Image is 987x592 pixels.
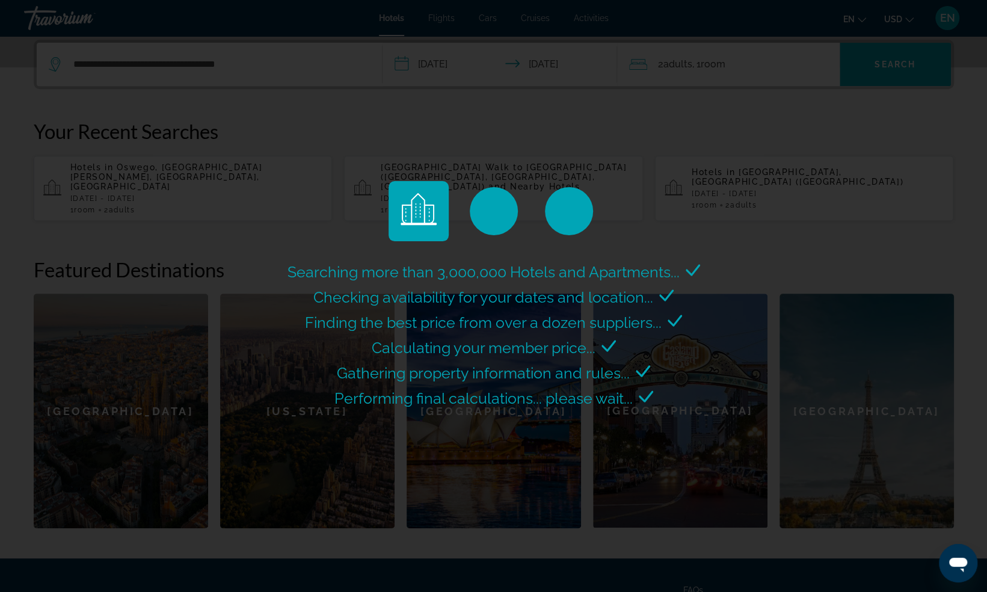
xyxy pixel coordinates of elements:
[939,544,977,582] iframe: Button to launch messaging window
[334,389,633,407] span: Performing final calculations... please wait...
[337,364,630,382] span: Gathering property information and rules...
[287,263,680,281] span: Searching more than 3,000,000 Hotels and Apartments...
[313,288,653,306] span: Checking availability for your dates and location...
[372,339,595,357] span: Calculating your member price...
[305,313,662,331] span: Finding the best price from over a dozen suppliers...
